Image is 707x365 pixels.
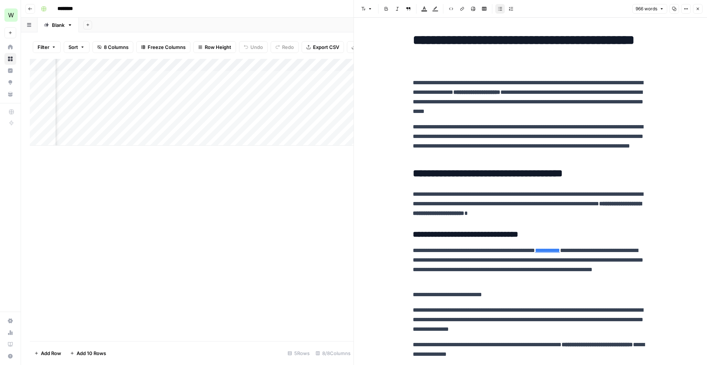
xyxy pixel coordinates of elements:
[4,315,16,327] a: Settings
[66,347,110,359] button: Add 10 Rows
[77,350,106,357] span: Add 10 Rows
[282,43,294,51] span: Redo
[313,43,339,51] span: Export CSV
[4,65,16,77] a: Insights
[4,53,16,65] a: Browse
[104,43,129,51] span: 8 Columns
[33,41,61,53] button: Filter
[193,41,236,53] button: Row Height
[4,6,16,24] button: Workspace: Workspace1
[285,347,313,359] div: 5 Rows
[239,41,268,53] button: Undo
[4,41,16,53] a: Home
[52,21,64,29] div: Blank
[4,339,16,350] a: Learning Hub
[136,41,190,53] button: Freeze Columns
[4,350,16,362] button: Help + Support
[632,4,667,14] button: 966 words
[250,43,263,51] span: Undo
[30,347,66,359] button: Add Row
[302,41,344,53] button: Export CSV
[4,77,16,88] a: Opportunities
[4,88,16,100] a: Your Data
[8,11,14,20] span: W
[38,18,79,32] a: Blank
[64,41,89,53] button: Sort
[4,327,16,339] a: Usage
[41,350,61,357] span: Add Row
[313,347,353,359] div: 8/8 Columns
[205,43,231,51] span: Row Height
[271,41,299,53] button: Redo
[92,41,133,53] button: 8 Columns
[68,43,78,51] span: Sort
[636,6,657,12] span: 966 words
[38,43,49,51] span: Filter
[148,43,186,51] span: Freeze Columns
